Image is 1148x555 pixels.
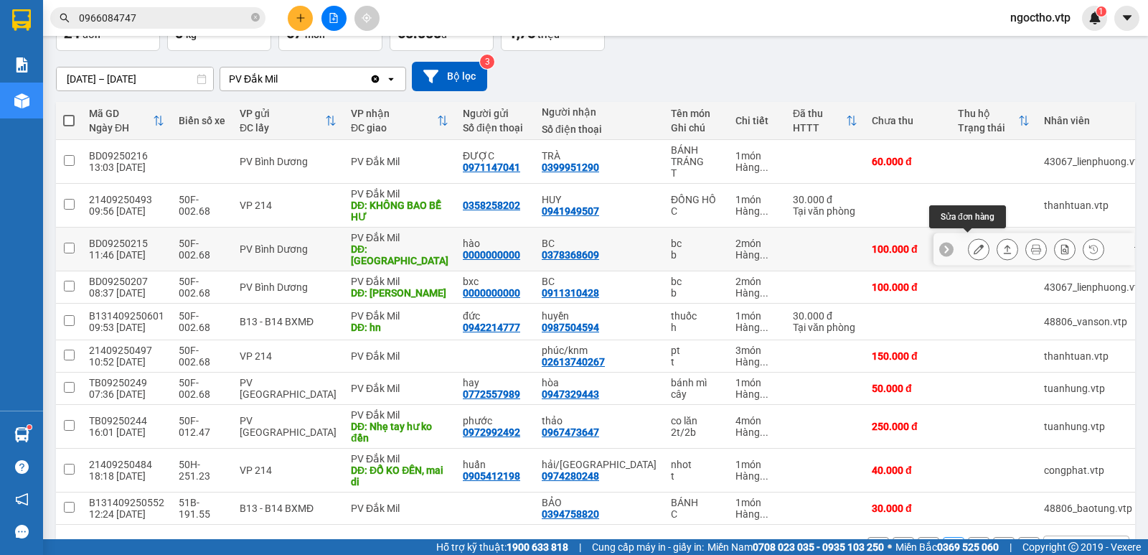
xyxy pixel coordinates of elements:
[537,29,560,40] span: triệu
[542,123,657,135] div: Số điện thoại
[351,276,448,287] div: PV Đắk Mil
[351,108,437,119] div: VP nhận
[929,205,1006,228] div: Sửa đơn hàng
[793,310,857,322] div: 30.000 đ
[351,409,448,421] div: PV Đắk Mil
[370,73,381,85] svg: Clear value
[735,276,778,287] div: 2 món
[463,150,527,162] div: ĐƯỢC
[592,539,704,555] span: Cung cấp máy in - giấy in:
[186,29,197,40] span: kg
[671,426,721,438] div: 2t/2b
[89,108,153,119] div: Mã GD
[872,350,944,362] div: 150.000 đ
[79,10,248,26] input: Tìm tên, số ĐT hoặc mã đơn
[89,276,164,287] div: BD09250207
[542,106,657,118] div: Người nhận
[1121,11,1134,24] span: caret-down
[542,287,599,299] div: 0911310428
[57,67,213,90] input: Select a date range.
[240,465,337,476] div: VP 214
[1088,11,1101,24] img: icon-new-feature
[14,93,29,108] img: warehouse-icon
[138,54,202,65] span: DSA09250186
[542,426,599,438] div: 0967473647
[958,122,1018,134] div: Trạng thái
[968,238,989,260] div: Sửa đơn hàng
[463,388,520,400] div: 0772557989
[542,459,657,470] div: hải/OK
[1044,200,1144,211] div: thanhtuan.vtp
[760,249,768,261] span: ...
[793,322,857,333] div: Tại văn phòng
[760,356,768,368] span: ...
[760,162,768,173] span: ...
[412,62,487,91] button: Bộ lọc
[15,493,29,506] span: notification
[351,421,448,444] div: DĐ: Nhẹ tay hư ko đền
[305,29,325,40] span: món
[89,508,164,520] div: 12:24 [DATE]
[735,322,778,333] div: Hàng thông thường
[89,150,164,162] div: BD09250216
[707,539,884,555] span: Miền Nam
[542,377,657,388] div: hòa
[507,541,568,553] strong: 1900 633 818
[760,426,768,438] span: ...
[872,156,944,167] div: 60.000 đ
[89,345,164,356] div: 21409250497
[735,194,778,205] div: 1 món
[999,9,1082,27] span: ngoctho.vtp
[542,356,605,368] div: 02613740267
[279,72,281,86] input: Selected PV Đắk Mil.
[14,427,29,442] img: warehouse-icon
[1044,503,1144,514] div: 48806_baotung.vtp
[735,426,778,438] div: Hàng thông thường
[951,102,1037,140] th: Toggle SortBy
[1044,316,1144,327] div: 48806_vanson.vtp
[89,356,164,368] div: 10:52 [DATE]
[735,388,778,400] div: Hàng thông thường
[286,24,302,42] span: 67
[872,465,944,476] div: 40.000 đ
[362,13,372,23] span: aim
[37,23,116,77] strong: CÔNG TY TNHH [GEOGRAPHIC_DATA] 214 QL13 - P.26 - Q.BÌNH THẠNH - TP HCM 1900888606
[463,459,527,470] div: huấn
[89,205,164,217] div: 09:56 [DATE]
[671,167,721,179] div: T
[997,238,1018,260] div: Giao hàng
[671,470,721,482] div: t
[229,72,278,86] div: PV Đắk Mil
[463,426,520,438] div: 0972992492
[542,162,599,173] div: 0399951290
[760,322,768,333] span: ...
[735,415,778,426] div: 4 món
[89,162,164,173] div: 13:03 [DATE]
[89,377,164,388] div: TB09250249
[351,503,448,514] div: PV Đắk Mil
[14,100,29,121] span: Nơi gửi:
[542,310,657,322] div: huyền
[351,383,448,394] div: PV Đắk Mil
[463,238,527,249] div: hào
[50,86,166,97] strong: BIÊN NHẬN GỬI HÀNG HOÁ
[542,497,657,508] div: BẢO
[463,470,520,482] div: 0905412198
[49,101,85,108] span: PV Đắk Sắk
[895,539,999,555] span: Miền Bắc
[89,249,164,261] div: 11:46 [DATE]
[463,415,527,426] div: phước
[463,276,527,287] div: bxc
[671,356,721,368] div: t
[1096,6,1106,17] sup: 1
[735,459,778,470] div: 1 món
[671,345,721,356] div: pt
[288,6,313,31] button: plus
[82,102,171,140] th: Toggle SortBy
[64,24,80,42] span: 24
[542,508,599,520] div: 0394758820
[671,144,721,167] div: BÁNH TRÁNG
[351,350,448,362] div: PV Đắk Mil
[735,345,778,356] div: 3 món
[760,508,768,520] span: ...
